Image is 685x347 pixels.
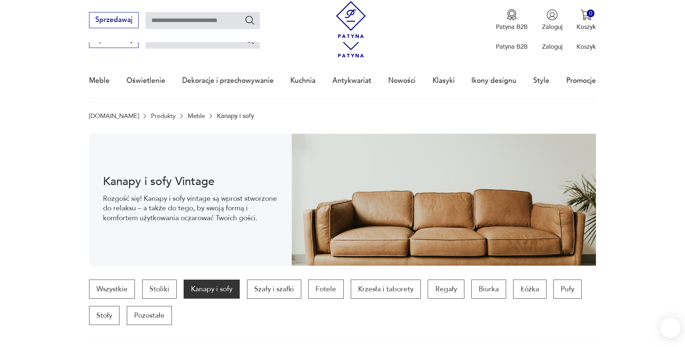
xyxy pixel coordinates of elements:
a: Promocje [566,64,596,97]
a: Produkty [151,112,176,119]
p: Kanapy i sofy [217,112,254,119]
a: [DOMAIN_NAME] [89,112,139,119]
button: Szukaj [244,15,255,25]
a: Krzesła i taborety [351,280,421,299]
p: Koszyk [577,23,596,31]
a: Kanapy i sofy [184,280,240,299]
p: Rozgość się! Kanapy i sofy vintage są wprost stworzone do relaksu – a także do tego, by swoją for... [103,194,277,223]
p: Zaloguj [542,23,563,31]
button: Sprzedawaj [89,12,139,28]
img: Ikona medalu [506,9,518,21]
a: Kuchnia [290,64,316,97]
a: Stoliki [142,280,177,299]
p: Koszyk [577,43,596,51]
img: Ikonka użytkownika [546,9,558,21]
a: Ikona medaluPatyna B2B [496,9,528,31]
a: Biurka [471,280,506,299]
a: Antykwariat [332,64,371,97]
button: 0Koszyk [577,9,596,31]
p: Patyna B2B [496,43,528,51]
a: Ikony designu [471,64,516,97]
p: Patyna B2B [496,23,528,31]
h1: Kanapy i sofy Vintage [103,176,277,187]
a: Oświetlenie [126,64,165,97]
a: Dekoracje i przechowywanie [182,64,274,97]
div: 0 [587,10,594,17]
a: Łóżka [513,280,546,299]
button: Szukaj [244,34,255,45]
iframe: Smartsupp widget button [660,318,681,338]
a: Wszystkie [89,280,135,299]
a: Klasyki [432,64,455,97]
a: Pufy [553,280,582,299]
a: Pozostałe [127,306,172,325]
a: Sprzedawaj [89,37,139,43]
button: Patyna B2B [496,9,528,31]
a: Meble [188,112,205,119]
a: Meble [89,64,110,97]
img: Ikona koszyka [581,9,592,21]
a: Style [533,64,549,97]
img: Patyna - sklep z meblami i dekoracjami vintage [332,1,369,38]
a: Fotele [308,280,343,299]
p: Zaloguj [542,43,563,51]
a: Sprzedawaj [89,18,139,23]
a: Regały [428,280,464,299]
button: Zaloguj [542,9,563,31]
a: Nowości [388,64,416,97]
a: Szafy i szafki [247,280,301,299]
a: Stoły [89,306,119,325]
img: 4dcd11543b3b691785adeaf032051535.jpg [292,134,596,266]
